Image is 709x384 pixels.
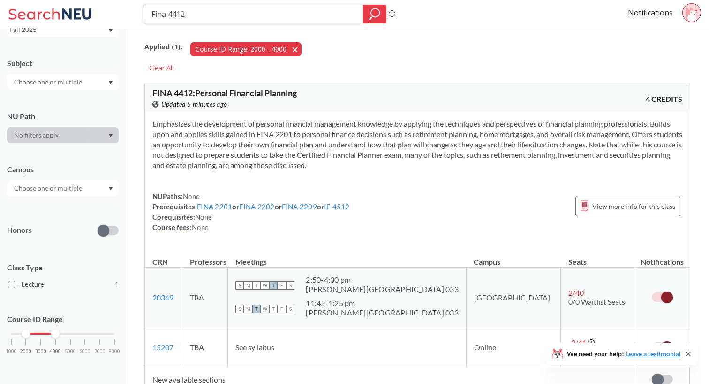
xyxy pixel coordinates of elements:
td: [GEOGRAPHIC_DATA] [466,268,560,327]
div: CRN [152,257,168,267]
span: F [278,281,286,290]
svg: Dropdown arrow [108,29,113,32]
svg: Dropdown arrow [108,187,113,191]
div: Clear All [144,61,178,75]
span: M [244,281,252,290]
svg: magnifying glass [369,8,380,21]
a: IE 4512 [324,202,350,211]
th: Meetings [228,247,467,268]
label: Lecture [8,278,119,291]
span: S [286,281,294,290]
span: 1 [115,279,119,290]
span: 3000 [35,349,46,354]
div: NU Path [7,111,119,122]
span: T [269,305,278,313]
span: M [244,305,252,313]
a: Notifications [628,8,673,18]
span: Updated 5 minutes ago [161,99,227,109]
a: FINA 2201 [197,202,232,211]
a: FINA 2209 [282,202,317,211]
span: Course ID Range: 2000 - 4000 [196,45,287,54]
span: W [261,281,269,290]
span: 4 CREDITS [646,94,682,104]
div: 11:45 - 1:25 pm [306,299,459,308]
button: Course ID Range: 2000 - 4000 [190,42,302,56]
input: Class, professor, course number, "phrase" [151,6,356,22]
div: Dropdown arrow [7,74,119,90]
span: FINA 4412 : Personal Financial Planning [152,88,297,98]
div: Campus [7,164,119,175]
span: 2000 [20,349,31,354]
section: Emphasizes the development of personal financial management knowledge by applying the techniques ... [152,119,682,170]
td: TBA [182,268,228,327]
span: 8000 [109,349,120,354]
p: Course ID Range [7,314,119,325]
span: F [278,305,286,313]
svg: Dropdown arrow [108,81,113,84]
a: 20349 [152,293,173,302]
a: Leave a testimonial [626,350,681,358]
td: TBA [182,327,228,367]
span: S [235,305,244,313]
p: Honors [7,225,32,236]
div: [PERSON_NAME][GEOGRAPHIC_DATA] 033 [306,284,459,294]
span: None [192,223,209,231]
span: S [235,281,244,290]
span: S [286,305,294,313]
div: [PERSON_NAME][GEOGRAPHIC_DATA] 033 [306,308,459,317]
span: See syllabus [235,343,274,352]
div: Dropdown arrow [7,127,119,143]
th: Seats [561,247,635,268]
div: magnifying glass [363,5,386,23]
div: Fall 2025 [9,24,107,35]
span: -3 / 41 [568,338,587,347]
span: W [261,305,269,313]
span: 6000 [79,349,91,354]
input: Choose one or multiple [9,77,88,88]
div: 2:50 - 4:30 pm [306,275,459,284]
span: 7000 [94,349,106,354]
div: Subject [7,58,119,69]
span: We need your help! [567,351,681,357]
span: None [195,213,212,221]
th: Campus [466,247,560,268]
span: T [269,281,278,290]
input: Choose one or multiple [9,183,88,194]
td: Online [466,327,560,367]
span: 5000 [65,349,76,354]
div: NUPaths: Prerequisites: or or or Corequisites: Course fees: [152,191,350,232]
a: 15207 [152,343,173,352]
span: 1000 [6,349,17,354]
span: T [252,281,261,290]
span: 2 / 40 [568,288,584,297]
span: None [183,192,200,200]
span: Applied ( 1 ): [144,42,182,52]
div: Dropdown arrow [7,180,119,196]
span: Class Type [7,262,119,273]
span: T [252,305,261,313]
th: Notifications [635,247,689,268]
span: 0/0 Waitlist Seats [568,297,625,306]
span: View more info for this class [592,200,675,212]
div: Fall 2025Dropdown arrow [7,22,119,37]
svg: Dropdown arrow [108,134,113,138]
a: FINA 2202 [239,202,274,211]
span: 4000 [50,349,61,354]
th: Professors [182,247,228,268]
